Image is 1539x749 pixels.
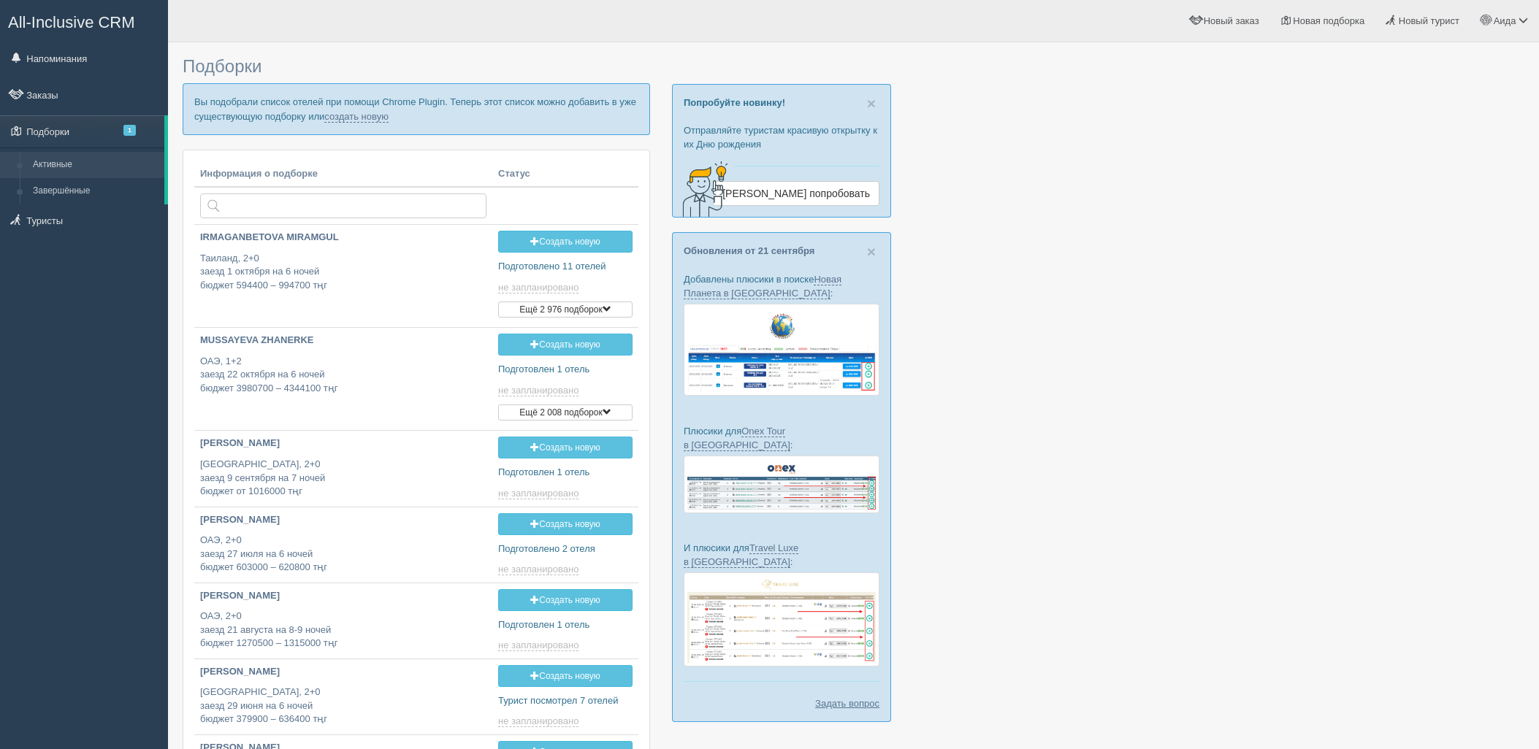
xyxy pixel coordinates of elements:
p: Подготовлено 2 отеля [498,542,633,556]
span: не запланировано [498,715,578,727]
img: creative-idea-2907357.png [673,160,731,218]
a: Onex Tour в [GEOGRAPHIC_DATA] [684,426,790,451]
a: Создать новую [498,665,633,687]
button: Close [867,244,876,259]
p: Попробуйте новинку! [684,96,879,110]
a: Создать новую [498,437,633,458]
p: Подготовлен 1 отель [498,363,633,377]
p: MUSSAYEVA ZHANERKE [200,334,486,347]
p: ОАЭ, 2+0 заезд 27 июля на 6 ночей бюджет 603000 – 620800 тңг [200,534,486,575]
input: Поиск по стране или туристу [200,193,486,218]
a: не запланировано [498,639,581,651]
img: onex-tour-proposal-crm-for-travel-agency.png [684,456,879,513]
p: [PERSON_NAME] [200,589,486,603]
p: Плюсики для : [684,424,879,452]
p: [GEOGRAPHIC_DATA], 2+0 заезд 9 сентября на 7 ночей бюджет от 1016000 тңг [200,458,486,499]
p: IRMAGANBETOVA MIRAMGUL [200,231,486,245]
p: [PERSON_NAME] [200,665,486,679]
a: Создать новую [498,334,633,356]
a: не запланировано [498,282,581,293]
a: [PERSON_NAME] попробовать [713,181,879,206]
a: Создать новую [498,231,633,253]
span: × [867,243,876,260]
th: Информация о подборке [194,161,492,188]
span: 1 [123,125,136,136]
span: Подборки [183,56,261,76]
span: не запланировано [498,385,578,396]
span: Новый турист [1399,15,1459,26]
p: ОАЭ, 1+2 заезд 22 октября на 6 ночей бюджет 3980700 – 4344100 тңг [200,355,486,396]
span: All-Inclusive CRM [8,13,135,31]
p: Подготовлен 1 отель [498,466,633,480]
a: Новая Планета в [GEOGRAPHIC_DATA] [684,274,841,299]
p: Таиланд, 2+0 заезд 1 октября на 6 ночей бюджет 594400 – 994700 тңг [200,252,486,293]
a: Обновления от 21 сентября [684,245,814,256]
a: MUSSAYEVA ZHANERKE ОАЭ, 1+2заезд 22 октября на 6 ночейбюджет 3980700 – 4344100 тңг [194,328,492,407]
a: [PERSON_NAME] ОАЭ, 2+0заезд 27 июля на 6 ночейбюджет 603000 – 620800 тңг [194,507,492,581]
p: Вы подобрали список отелей при помощи Chrome Plugin. Теперь этот список можно добавить в уже суще... [183,83,650,134]
th: Статус [492,161,638,188]
span: Новая подборка [1293,15,1364,26]
a: создать новую [324,111,389,123]
a: IRMAGANBETOVA MIRAMGUL Таиланд, 2+0заезд 1 октября на 6 ночейбюджет 594400 – 994700 тңг [194,225,492,304]
a: [PERSON_NAME] [GEOGRAPHIC_DATA], 2+0заезд 9 сентября на 7 ночейбюджет от 1016000 тңг [194,431,492,504]
span: не запланировано [498,564,578,575]
img: travel-luxe-%D0%BF%D0%BE%D0%B4%D0%B1%D0%BE%D1%80%D0%BA%D0%B0-%D1%81%D1%80%D0%BC-%D0%B4%D0%BB%D1%8... [684,572,879,667]
img: new-planet-%D0%BF%D1%96%D0%B4%D0%B1%D1%96%D1%80%D0%BA%D0%B0-%D1%81%D1%80%D0%BC-%D0%B4%D0%BB%D1%8F... [684,304,879,396]
p: И плюсики для : [684,541,879,569]
button: Close [867,96,876,111]
a: не запланировано [498,385,581,396]
p: Добавлены плюсики в поиске : [684,272,879,300]
a: Создать новую [498,513,633,535]
p: [GEOGRAPHIC_DATA], 2+0 заезд 29 июня на 6 ночей бюджет 379900 – 636400 тңг [200,685,486,726]
p: Подготовлен 1 отель [498,618,633,632]
p: Подготовлено 11 отелей [498,260,633,274]
span: Аида [1494,15,1516,26]
span: не запланировано [498,639,578,651]
p: [PERSON_NAME] [200,513,486,527]
a: не запланировано [498,715,581,727]
a: All-Inclusive CRM [1,1,167,41]
a: Создать новую [498,589,633,611]
a: Travel Luxe в [GEOGRAPHIC_DATA] [684,542,798,568]
a: не запланировано [498,564,581,575]
span: не запланировано [498,488,578,499]
p: [PERSON_NAME] [200,437,486,450]
p: Отправляйте туристам красивую открытку к их Дню рождения [684,123,879,151]
a: Завершённые [26,178,164,204]
span: Новый заказ [1204,15,1259,26]
a: Задать вопрос [815,696,879,710]
a: [PERSON_NAME] [GEOGRAPHIC_DATA], 2+0заезд 29 июня на 6 ночейбюджет 379900 – 636400 тңг [194,659,492,733]
button: Ещё 2 008 подборок [498,404,633,420]
button: Ещё 2 976 подборок [498,301,633,318]
p: ОАЭ, 2+0 заезд 21 августа на 8-9 ночей бюджет 1270500 – 1315000 тңг [200,610,486,650]
span: × [867,95,876,112]
a: [PERSON_NAME] ОАЭ, 2+0заезд 21 августа на 8-9 ночейбюджет 1270500 – 1315000 тңг [194,583,492,657]
span: не запланировано [498,282,578,293]
a: Активные [26,152,164,178]
a: не запланировано [498,488,581,499]
p: Турист посмотрел 7 отелей [498,694,633,708]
